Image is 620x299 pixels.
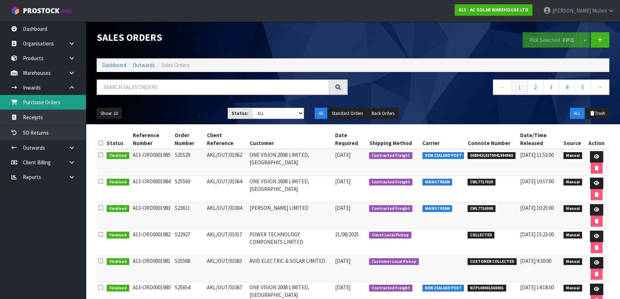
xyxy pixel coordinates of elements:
[232,110,248,116] strong: Status:
[369,258,419,265] span: Customer Local Pickup
[422,179,452,186] span: MAINSTREAM
[543,79,559,95] a: 3
[248,130,333,149] th: Customer
[563,152,582,159] span: Manual
[562,130,584,149] th: Source
[590,79,609,95] a: →
[335,284,350,291] span: [DATE]
[369,285,412,292] span: Contracted Freight
[367,130,421,149] th: Shipping Method
[468,285,506,292] span: NZP100001560001
[468,258,517,265] span: CUSTOMER COLLECTED
[107,258,129,265] span: Finalised
[248,255,333,282] td: AVID ELECTRIC & SOLAR LIMITED
[131,149,173,176] td: A13-ORD0001985
[466,130,518,149] th: Connote Number
[421,130,466,149] th: Carrier
[527,79,543,95] a: 2
[205,255,248,282] td: AKL/OUT/01063
[368,108,398,119] button: Back Orders
[520,284,554,291] span: [DATE] 14:18:00
[131,202,173,229] td: A13-ORD0001983
[107,285,129,292] span: Finalised
[552,7,591,14] span: [PERSON_NAME]
[102,62,126,68] a: Dashboard
[520,231,554,238] span: [DATE] 15:23:00
[459,7,528,13] strong: A13 - AC SOLAR WAREHOUSE LTD
[97,108,122,119] button: Show: 10
[563,258,582,265] span: Manual
[107,205,129,212] span: Finalised
[248,176,333,202] td: ONE VISION 2008 LIMITED, [GEOGRAPHIC_DATA]
[455,4,532,16] a: A13 - AC SOLAR WAREHOUSE LTD
[570,108,585,119] button: ALL
[520,204,554,211] span: [DATE] 10:25:00
[131,130,173,149] th: Reference Number
[563,205,582,212] span: Manual
[592,7,607,14] span: Mishra
[161,62,190,68] span: Sales Orders
[11,6,20,15] img: cube-alt.png
[173,255,205,282] td: S25568
[584,130,609,149] th: Action
[23,6,59,15] span: ProStock
[205,229,248,255] td: AKL/OUT/01017
[422,152,464,159] span: NEW ZEALAND POST
[173,229,205,255] td: S22927
[520,178,554,185] span: [DATE] 10:57:00
[335,204,350,211] span: [DATE]
[173,202,205,229] td: S23611
[205,176,248,202] td: AKL/OUT/01064
[563,179,582,186] span: Manual
[512,79,528,95] a: 1
[335,151,350,158] span: [DATE]
[422,285,464,292] span: NEW ZEALAND POST
[173,149,205,176] td: S25529
[173,130,205,149] th: Order Number
[131,255,173,282] td: A13-ORD0001981
[248,202,333,229] td: [PERSON_NAME] LIMITED
[315,108,327,119] button: All
[468,232,494,239] span: COLLECTED
[468,152,515,159] span: 00894210379941994960
[97,32,348,43] h1: Sales Orders
[468,179,495,186] span: CWL7717029
[328,108,367,119] button: Standard Orders
[520,151,554,158] span: [DATE] 11:53:00
[335,178,350,185] span: [DATE]
[133,62,155,68] a: Outwards
[520,257,551,264] span: [DATE] 9:30:00
[61,8,72,15] small: WMS
[248,229,333,255] td: POWER TECHNOLOGY COMPONENTS LIMITED
[575,79,591,95] a: 5
[563,37,574,43] strong: FIFO
[173,176,205,202] td: S25569
[205,130,248,149] th: Client Reference
[523,32,581,48] button: Pick Selected -FIFO
[333,130,367,149] th: Date Required
[107,232,129,239] span: Finalised
[205,149,248,176] td: AKL/OUT/01062
[248,149,333,176] td: ONE VISION 2008 LIMITED, [GEOGRAPHIC_DATA]
[369,152,412,159] span: Contracted Freight
[107,152,129,159] span: Finalised
[369,205,412,212] span: Contracted Freight
[335,231,359,238] span: 21/08/2025
[369,179,412,186] span: Contracted Freight
[131,176,173,202] td: A13-ORD0001984
[518,130,562,149] th: Date/Time Released
[105,130,131,149] th: Status
[369,232,411,239] span: Client Local Pickup
[131,229,173,255] td: A13-ORD0001982
[493,79,512,95] a: ←
[585,108,609,119] button: Trash
[468,205,495,212] span: CWL7716998
[422,205,452,212] span: MAINSTREAM
[563,232,582,239] span: Manual
[107,179,129,186] span: Finalised
[563,285,582,292] span: Manual
[97,79,329,95] input: Search sales orders
[335,257,350,264] span: [DATE]
[358,79,609,97] nav: Page navigation
[205,202,248,229] td: AKL/OUT/01004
